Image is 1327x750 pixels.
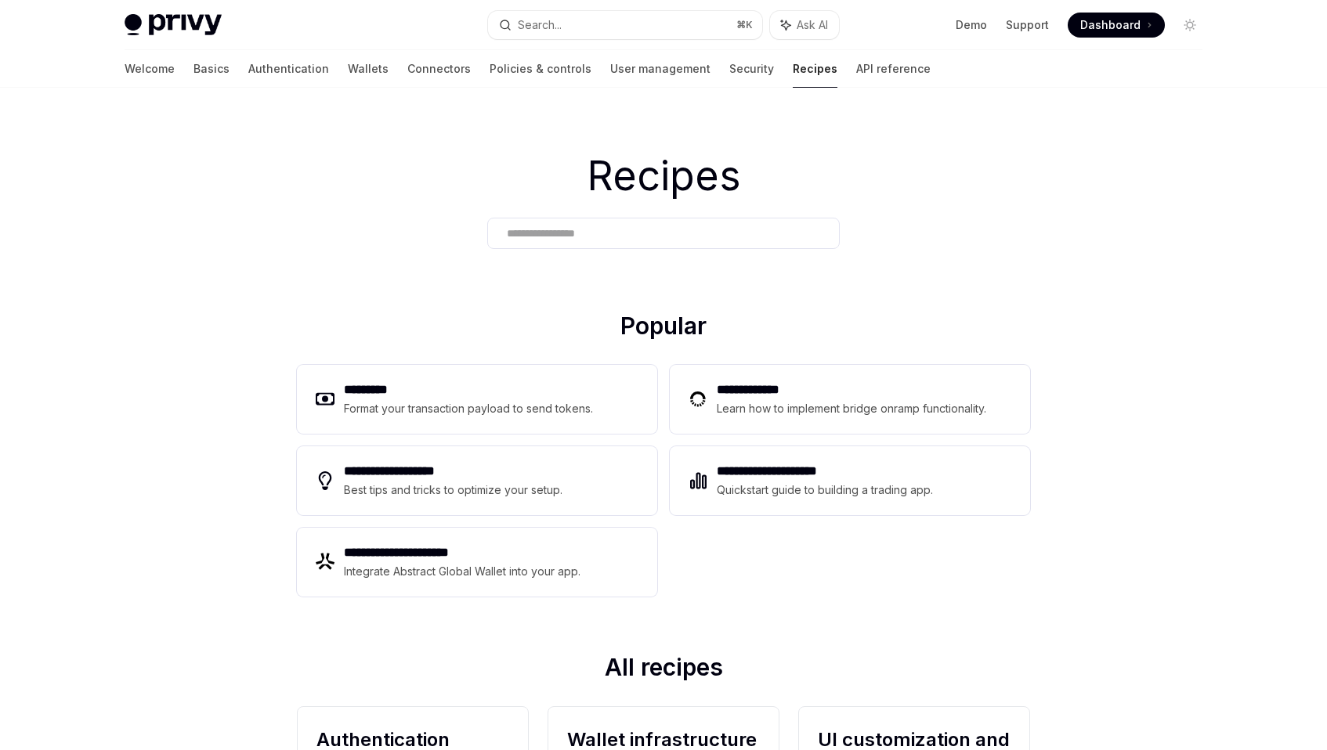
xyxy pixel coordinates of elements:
div: Best tips and tricks to optimize your setup. [344,481,562,499]
a: Connectors [407,50,471,88]
a: **** **** ***Learn how to implement bridge onramp functionality. [670,365,1030,434]
div: Format your transaction payload to send tokens. [344,399,593,418]
a: User management [610,50,711,88]
div: Learn how to implement bridge onramp functionality. [717,399,986,418]
span: ⌘ K [736,19,753,31]
a: Welcome [125,50,175,88]
div: Integrate Abstract Global Wallet into your app. [344,562,580,581]
a: **** ****Format your transaction payload to send tokens. [297,365,657,434]
img: light logo [125,14,222,36]
h2: All recipes [297,653,1030,687]
a: Recipes [793,50,837,88]
a: Basics [193,50,230,88]
span: Dashboard [1080,17,1141,33]
a: Wallets [348,50,389,88]
a: Dashboard [1068,13,1165,38]
button: Toggle dark mode [1177,13,1202,38]
a: Policies & controls [490,50,591,88]
a: Security [729,50,774,88]
button: Search...⌘K [488,11,762,39]
a: Authentication [248,50,329,88]
h2: Popular [297,312,1030,346]
button: Ask AI [770,11,839,39]
span: Ask AI [797,17,828,33]
a: Demo [956,17,987,33]
div: Search... [518,16,562,34]
a: Support [1006,17,1049,33]
a: API reference [856,50,931,88]
div: Quickstart guide to building a trading app. [717,481,933,499]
